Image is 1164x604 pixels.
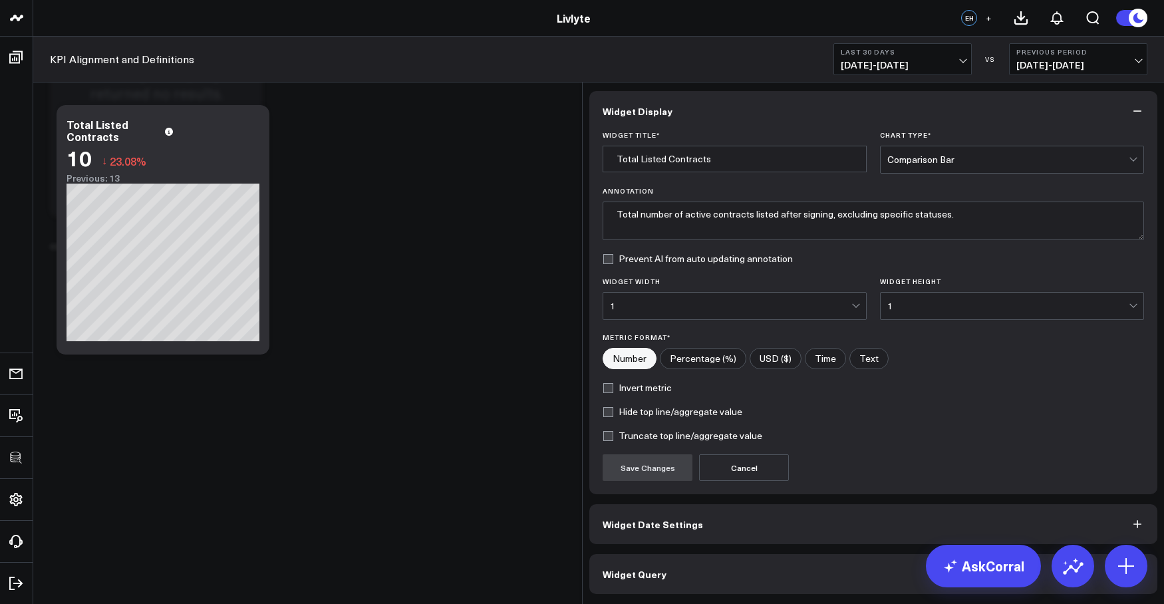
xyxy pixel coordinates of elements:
b: Last 30 Days [841,48,964,56]
button: + [980,10,996,26]
div: 10 [67,146,92,170]
div: Contracts [50,231,102,261]
span: + [986,13,992,23]
a: AskCorral [926,545,1041,587]
span: [DATE] - [DATE] [1016,60,1140,71]
span: 23.08% [110,154,146,168]
b: Previous Period [1016,48,1140,56]
div: EH [961,10,977,26]
p: So sorry. The query returned no results. [63,63,249,103]
div: Previous: 13 [67,173,259,184]
a: KPI Alignment and Definitions [50,52,194,67]
div: VS [978,55,1002,63]
button: Last 30 Days[DATE]-[DATE] [833,43,972,75]
a: Livlyte [557,11,591,25]
div: Total Listed Contracts [67,118,157,142]
button: Previous Period[DATE]-[DATE] [1009,43,1147,75]
span: [DATE] - [DATE] [841,60,964,71]
span: ↓ [102,152,107,170]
